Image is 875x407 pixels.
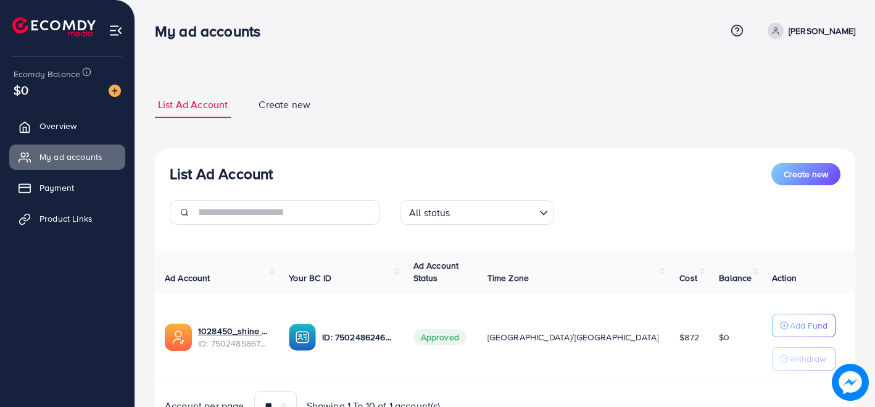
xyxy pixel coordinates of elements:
[719,331,729,343] span: $0
[289,324,316,351] img: ic-ba-acc.ded83a64.svg
[771,163,840,185] button: Create new
[39,182,74,194] span: Payment
[413,329,467,345] span: Approved
[9,114,125,138] a: Overview
[487,331,659,343] span: [GEOGRAPHIC_DATA]/[GEOGRAPHIC_DATA]
[12,17,96,36] img: logo
[259,98,310,112] span: Create new
[719,272,752,284] span: Balance
[198,337,269,350] span: ID: 7502485867387338759
[198,325,269,350] div: <span class='underline'>1028450_shine appeal_1746808772166</span></br>7502485867387338759
[772,314,836,337] button: Add Fund
[109,23,123,38] img: menu
[784,168,828,180] span: Create new
[454,201,534,222] input: Search for option
[198,325,269,337] a: 1028450_shine appeal_1746808772166
[289,272,331,284] span: Your BC ID
[109,85,121,97] img: image
[170,165,273,183] h3: List Ad Account
[400,200,554,225] div: Search for option
[39,212,93,225] span: Product Links
[165,324,192,351] img: ic-ads-acc.e4c84228.svg
[772,347,836,371] button: Withdraw
[9,206,125,231] a: Product Links
[165,272,210,284] span: Ad Account
[155,22,270,40] h3: My ad accounts
[9,175,125,200] a: Payment
[407,204,453,222] span: All status
[763,23,855,39] a: [PERSON_NAME]
[9,145,125,169] a: My ad accounts
[789,23,855,38] p: [PERSON_NAME]
[487,272,529,284] span: Time Zone
[679,272,697,284] span: Cost
[679,331,699,343] span: $872
[14,68,80,80] span: Ecomdy Balance
[413,259,459,284] span: Ad Account Status
[790,318,827,333] p: Add Fund
[790,351,826,366] p: Withdraw
[158,98,228,112] span: List Ad Account
[14,81,28,99] span: $0
[832,364,869,401] img: image
[39,151,102,163] span: My ad accounts
[39,120,77,132] span: Overview
[772,272,797,284] span: Action
[322,330,393,345] p: ID: 7502486246770786320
